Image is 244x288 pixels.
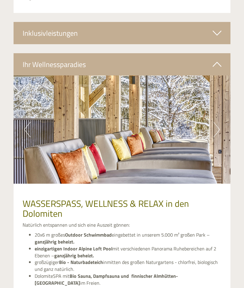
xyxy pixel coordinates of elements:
li: großzügiger inmitten des großen Naturgartens - chlorfrei, biologisch und ganz natürlich. [35,259,221,273]
button: Next [214,122,220,137]
strong: ganzjährig beheizt. [35,238,74,245]
li: mit verschiedenen Panorama Ruhebereichen auf 2 Ebenen – [35,245,221,259]
button: Previous [24,122,30,137]
strong: Outdoor Schwimmbad [65,231,112,238]
li: DolomiteSPA mit im Freien. [35,273,221,286]
p: Natürlich entspannen und sich eine Auszeit gönnen: [23,222,221,228]
strong: einzigartigen Indoor Alpine Loft Pool [35,245,112,252]
li: 20x6 m großes eingebettet in unserem 5.000 m² großen Park – [35,231,221,245]
strong: Bio Sauna, Dampfsauna und finnischer Almhütten-[GEOGRAPHIC_DATA] [35,272,178,286]
div: Ihr Wellnessparadies [14,53,230,75]
span: WASSERSPASS, WELLNESS & RELAX in den Dolomiten [23,197,189,220]
strong: ganzjährig beheizt. [54,252,94,259]
strong: Bio - Naturbadeteich [59,259,103,266]
div: Inklusivleistungen [14,22,230,44]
